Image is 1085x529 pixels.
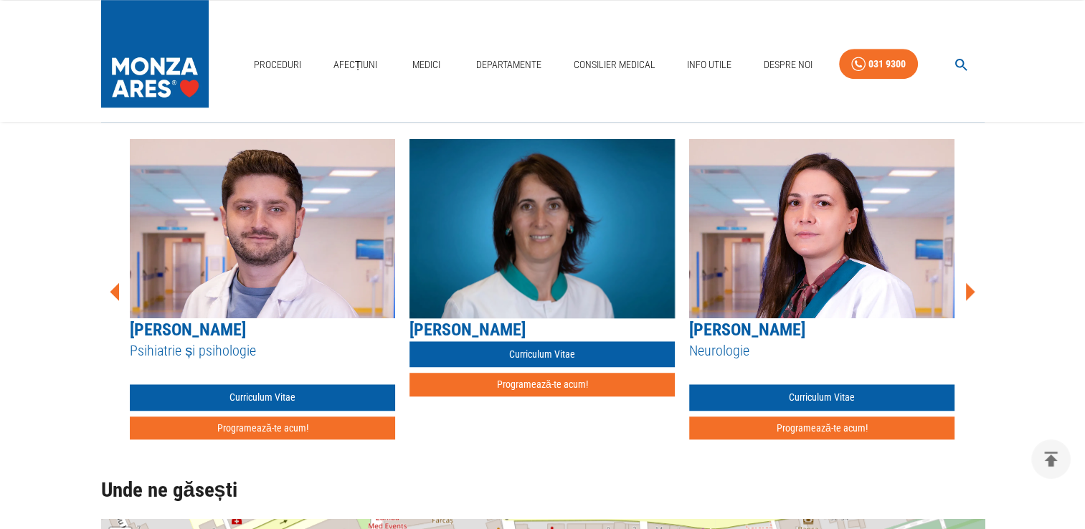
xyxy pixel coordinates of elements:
[404,50,450,80] a: Medici
[130,139,395,318] img: Dr. Sergiu Mihu
[409,139,675,318] img: Doctor Mihaela Mocan este Medic primar Medicină Internă și Cardiologie la ARES Cardiomed
[409,320,526,340] a: [PERSON_NAME]
[689,341,954,361] h5: Neurologie
[689,139,954,318] img: Dr. Magdalena Molnar
[470,50,547,80] a: Departamente
[130,341,395,361] h5: Psihiatrie și psihologie
[681,50,737,80] a: Info Utile
[409,341,675,368] a: Curriculum Vitae
[758,50,818,80] a: Despre Noi
[689,320,805,340] a: [PERSON_NAME]
[1031,439,1071,479] button: delete
[248,50,307,80] a: Proceduri
[409,373,675,396] button: Programează-te acum!
[689,384,954,411] a: Curriculum Vitae
[130,320,246,340] a: [PERSON_NAME]
[567,50,660,80] a: Consilier Medical
[839,49,918,80] a: 031 9300
[328,50,384,80] a: Afecțiuni
[689,416,954,440] button: Programează-te acum!
[130,416,395,440] button: Programează-te acum!
[130,384,395,411] a: Curriculum Vitae
[868,55,906,73] div: 031 9300
[101,479,985,502] h2: Unde ne găsești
